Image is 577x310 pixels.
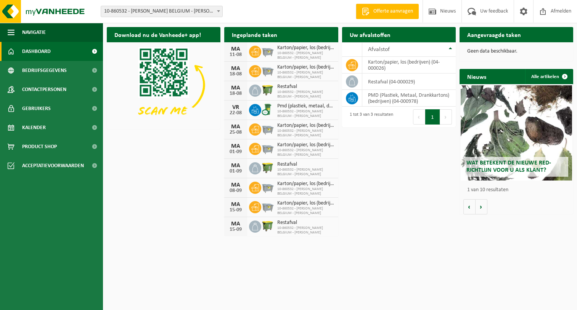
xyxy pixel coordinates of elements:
[461,85,572,181] a: Wat betekent de nieuwe RED-richtlijn voor u als klant?
[228,110,243,116] div: 22-08
[356,4,419,19] a: Offerte aanvragen
[228,104,243,110] div: VR
[101,6,223,17] span: 10-860532 - DIEBOLD BELGIUM - ZIEGLER - AALST
[460,69,494,84] h2: Nieuws
[228,201,243,208] div: MA
[228,143,243,149] div: MA
[413,109,425,125] button: Previous
[228,149,243,155] div: 01-09
[277,103,334,109] span: Pmd (plastiek, metaal, drankkartons) (bedrijven)
[371,8,415,15] span: Offerte aanvragen
[261,219,274,232] img: WB-1100-HPE-GN-50
[228,52,243,58] div: 11-08
[277,123,334,129] span: Karton/papier, los (bedrijven)
[460,27,529,42] h2: Aangevraagde taken
[22,61,67,80] span: Bedrijfsgegevens
[228,124,243,130] div: MA
[277,148,334,157] span: 10-860532 - [PERSON_NAME] BELGIUM - [PERSON_NAME]
[261,161,274,174] img: WB-1100-HPE-GN-50
[467,187,569,193] p: 1 van 10 resultaten
[277,90,334,99] span: 10-860532 - [PERSON_NAME] BELGIUM - [PERSON_NAME]
[467,49,566,54] p: Geen data beschikbaar.
[425,109,440,125] button: 1
[277,45,334,51] span: Karton/papier, los (bedrijven)
[22,118,46,137] span: Kalender
[261,200,274,213] img: WB-2500-GAL-GY-01
[440,109,452,125] button: Next
[277,220,334,226] span: Restafval
[22,23,46,42] span: Navigatie
[261,83,274,96] img: WB-1100-HPE-GN-50
[476,199,487,214] button: Volgende
[277,84,334,90] span: Restafval
[277,161,334,168] span: Restafval
[22,80,66,99] span: Contactpersonen
[346,109,393,125] div: 1 tot 3 van 3 resultaten
[107,27,209,42] h2: Download nu de Vanheede+ app!
[224,27,285,42] h2: Ingeplande taken
[261,142,274,155] img: WB-2500-GAL-GY-01
[228,46,243,52] div: MA
[228,208,243,213] div: 15-09
[342,27,398,42] h2: Uw afvalstoffen
[362,74,456,90] td: restafval (04-000029)
[22,99,51,118] span: Gebruikers
[277,129,334,138] span: 10-860532 - [PERSON_NAME] BELGIUM - [PERSON_NAME]
[22,137,57,156] span: Product Shop
[277,70,334,80] span: 10-860532 - [PERSON_NAME] BELGIUM - [PERSON_NAME]
[362,90,456,107] td: PMD (Plastiek, Metaal, Drankkartons) (bedrijven) (04-000978)
[228,188,243,193] div: 08-09
[22,42,51,61] span: Dashboard
[228,163,243,169] div: MA
[228,91,243,96] div: 18-08
[261,45,274,58] img: WB-2500-GAL-GY-01
[368,46,390,53] span: Afvalstof
[277,168,334,177] span: 10-860532 - [PERSON_NAME] BELGIUM - [PERSON_NAME]
[228,221,243,227] div: MA
[22,156,84,175] span: Acceptatievoorwaarden
[277,200,334,206] span: Karton/papier, los (bedrijven)
[277,109,334,118] span: 10-860532 - [PERSON_NAME] BELGIUM - [PERSON_NAME]
[466,160,551,173] span: Wat betekent de nieuwe RED-richtlijn voor u als klant?
[277,142,334,148] span: Karton/papier, los (bedrijven)
[277,51,334,60] span: 10-860532 - [PERSON_NAME] BELGIUM - [PERSON_NAME]
[261,122,274,135] img: WB-2500-GAL-GY-01
[277,187,334,196] span: 10-860532 - [PERSON_NAME] BELGIUM - [PERSON_NAME]
[277,64,334,70] span: Karton/papier, los (bedrijven)
[228,169,243,174] div: 01-09
[261,64,274,77] img: WB-2500-GAL-GY-01
[101,6,222,17] span: 10-860532 - DIEBOLD BELGIUM - ZIEGLER - AALST
[228,182,243,188] div: MA
[277,226,334,235] span: 10-860532 - [PERSON_NAME] BELGIUM - [PERSON_NAME]
[261,181,274,193] img: WB-2500-GAL-GY-01
[463,199,476,214] button: Vorige
[228,227,243,232] div: 15-09
[228,85,243,91] div: MA
[525,69,572,84] a: Alle artikelen
[362,57,456,74] td: karton/papier, los (bedrijven) (04-000026)
[107,42,220,128] img: Download de VHEPlus App
[277,181,334,187] span: Karton/papier, los (bedrijven)
[277,206,334,216] span: 10-860532 - [PERSON_NAME] BELGIUM - [PERSON_NAME]
[228,66,243,72] div: MA
[261,103,274,116] img: WB-0240-CU
[228,130,243,135] div: 25-08
[228,72,243,77] div: 18-08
